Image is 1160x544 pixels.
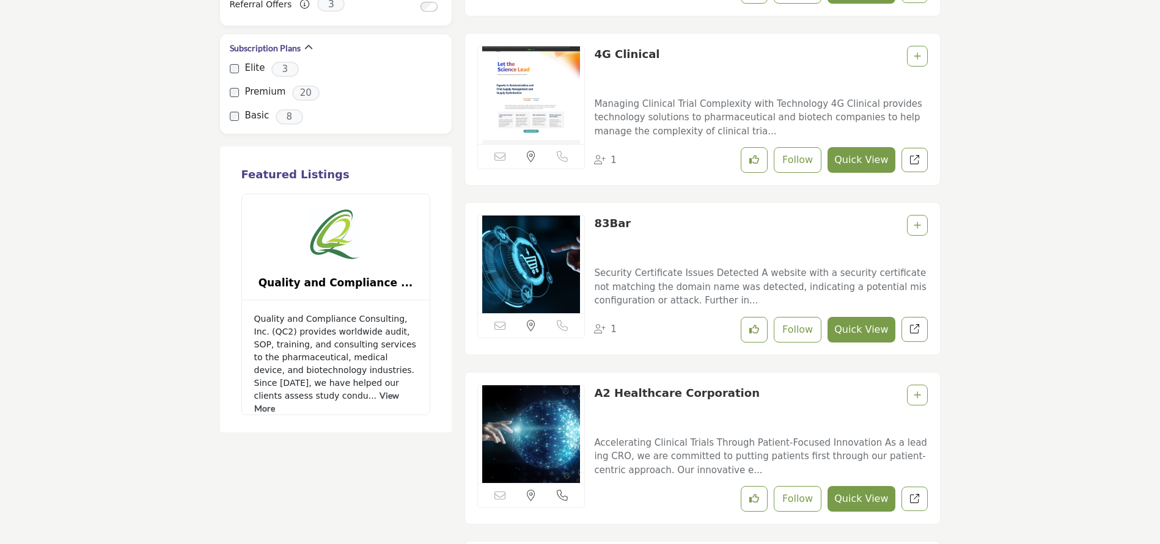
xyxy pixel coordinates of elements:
a: Add To List [914,51,921,61]
h2: Featured Listings [241,168,430,181]
button: Like listing [741,486,768,512]
span: 1 [611,324,617,335]
input: Switch to Referral Offers [420,2,438,12]
span: 8 [276,109,303,125]
button: Like listing [741,317,768,343]
a: 83Bar [594,217,631,230]
label: Premium [245,85,286,99]
img: 83Bar [478,216,585,313]
a: Security Certificate Issues Detected A website with a security certificate not matching the domai... [594,259,927,308]
p: Quality and Compliance Consulting, Inc. (QC2) provides worldwide audit, SOP, training, and consul... [254,313,417,402]
a: Accelerating Clinical Trials Through Patient-Focused Innovation As a leading CRO, we are committe... [594,429,927,477]
img: 4G Clinical [478,46,585,144]
p: Accelerating Clinical Trials Through Patient-Focused Innovation As a leading CRO, we are committe... [594,436,927,477]
button: Follow [774,147,821,173]
a: Add To List [914,390,921,400]
label: Basic [245,109,270,123]
a: Redirect to listing [901,487,928,512]
p: 4G Clinical [594,46,659,87]
p: 83Bar [594,215,631,256]
h2: Subscription Plans [230,42,301,54]
p: A2 Healthcare Corporation [594,385,760,426]
button: Follow [774,317,821,343]
a: Managing Clinical Trial Complexity with Technology 4G Clinical provides technology solutions to p... [594,90,927,139]
a: Quality and Compliance ... [242,276,430,289]
a: 4G Clinical [594,48,659,60]
input: select Basic checkbox [230,112,239,121]
a: Add To List [914,220,921,230]
a: Redirect to listing [901,317,928,342]
button: Quick View [828,317,895,343]
a: Redirect to listing [901,148,928,173]
span: 1 [611,154,617,165]
img: Quality and Compliance Consulting, Inc. [305,206,366,267]
span: 3 [271,62,299,77]
div: Followers [594,322,617,336]
b: Quality and Compliance Consulting, Inc. [242,276,430,289]
button: Quick View [828,486,895,512]
a: A2 Healthcare Corporation [594,386,760,399]
div: Followers [594,153,617,167]
button: Like listing [741,147,768,173]
span: ... [369,391,376,401]
input: select Elite checkbox [230,64,239,73]
a: View More [254,390,399,413]
span: 20 [292,85,320,101]
input: select Premium checkbox [230,88,239,97]
button: Follow [774,486,821,512]
img: A2 Healthcare Corporation [478,385,585,483]
button: Quick View [828,147,895,173]
p: Security Certificate Issues Detected A website with a security certificate not matching the domai... [594,266,927,308]
label: Elite [245,61,265,75]
p: Managing Clinical Trial Complexity with Technology 4G Clinical provides technology solutions to p... [594,97,927,139]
